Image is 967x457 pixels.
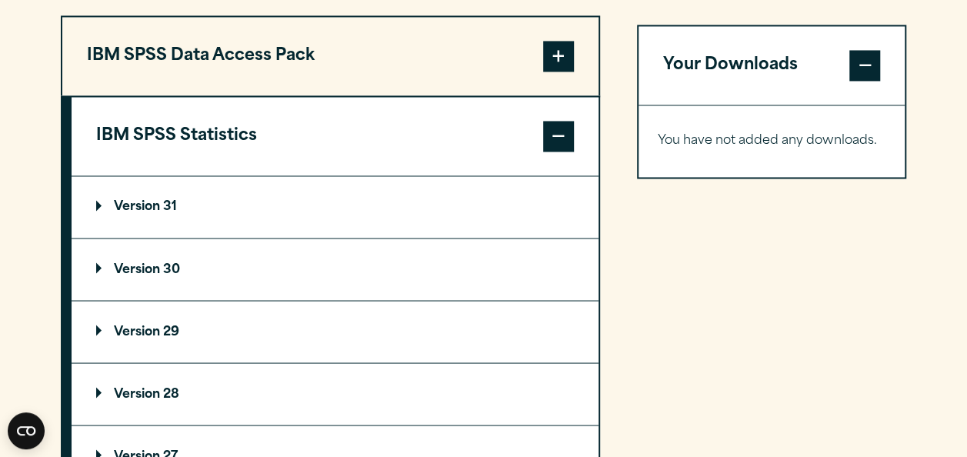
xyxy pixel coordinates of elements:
p: You have not added any downloads. [658,130,886,152]
button: IBM SPSS Data Access Pack [62,17,599,95]
summary: Version 28 [72,363,599,425]
div: Your Downloads [639,105,905,177]
button: IBM SPSS Statistics [72,97,599,175]
button: Your Downloads [639,26,905,105]
p: Version 28 [96,388,179,400]
summary: Version 31 [72,176,599,238]
summary: Version 29 [72,301,599,362]
summary: Version 30 [72,239,599,300]
p: Version 31 [96,201,177,213]
button: Open CMP widget [8,412,45,449]
p: Version 30 [96,263,180,275]
p: Version 29 [96,325,179,338]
